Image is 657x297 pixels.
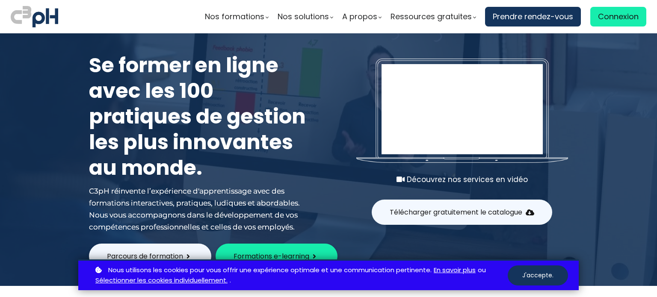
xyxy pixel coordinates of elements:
[95,275,228,286] a: Sélectionner les cookies individuellement.
[11,4,58,29] img: logo C3PH
[89,53,311,181] h1: Se former en ligne avec les 100 pratiques de gestion les plus innovantes au monde.
[391,10,472,23] span: Ressources gratuites
[93,265,508,286] p: ou .
[278,10,329,23] span: Nos solutions
[234,251,309,262] span: Formations e-learning
[205,10,264,23] span: Nos formations
[598,10,639,23] span: Connexion
[508,265,568,285] button: J'accepte.
[372,200,552,225] button: Télécharger gratuitement le catalogue
[356,173,568,185] div: Découvrez nos services en vidéo
[107,251,183,262] span: Parcours de formation
[342,10,377,23] span: A propos
[590,7,646,26] a: Connexion
[89,244,211,269] button: Parcours de formation
[89,185,311,233] div: C3pH réinvente l’expérience d'apprentissage avec des formations interactives, pratiques, ludiques...
[216,244,337,269] button: Formations e-learning
[390,207,522,218] span: Télécharger gratuitement le catalogue
[493,10,573,23] span: Prendre rendez-vous
[485,7,581,26] a: Prendre rendez-vous
[108,265,432,276] span: Nous utilisons les cookies pour vous offrir une expérience optimale et une communication pertinente.
[434,265,476,276] a: En savoir plus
